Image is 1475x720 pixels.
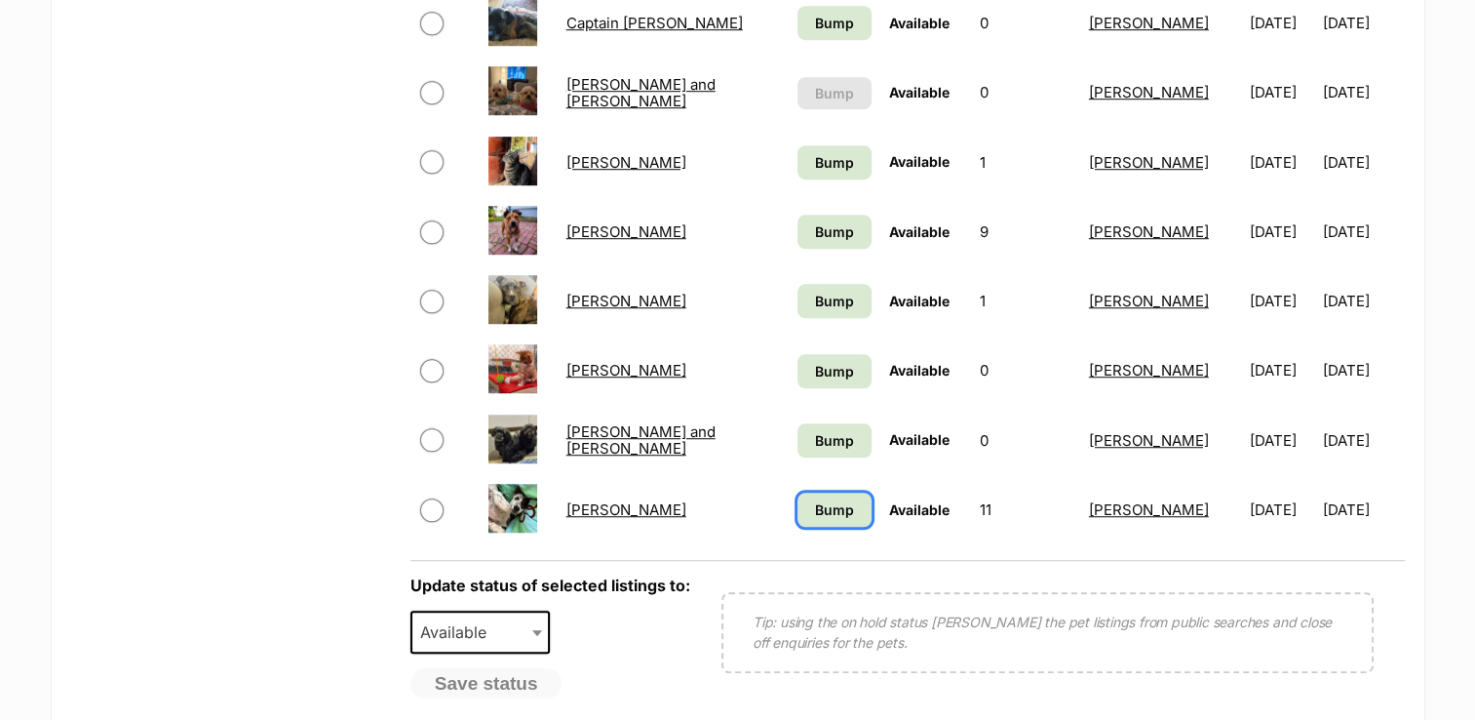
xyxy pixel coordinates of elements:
a: [PERSON_NAME] and [PERSON_NAME] [566,422,716,458]
td: [DATE] [1242,198,1321,265]
td: [DATE] [1242,407,1321,474]
a: Bump [797,354,872,388]
button: Save status [410,668,563,700]
a: [PERSON_NAME] [1089,292,1209,310]
span: Available [889,84,950,100]
td: [DATE] [1242,59,1321,126]
td: [DATE] [1323,476,1402,543]
td: 11 [972,476,1078,543]
a: Captain [PERSON_NAME] [566,14,743,32]
a: [PERSON_NAME] [566,222,686,241]
td: [DATE] [1323,59,1402,126]
span: Bump [815,83,854,103]
label: Update status of selected listings to: [410,576,690,595]
a: [PERSON_NAME] [566,292,686,310]
td: 0 [972,59,1078,126]
span: Available [889,15,950,31]
span: Available [889,362,950,379]
a: Bump [797,6,872,40]
a: Bump [797,493,872,527]
td: 1 [972,129,1078,196]
p: Tip: using the on hold status [PERSON_NAME] the pet listings from public searches and close off e... [753,612,1342,653]
a: Bump [797,215,872,249]
span: Available [410,611,551,654]
span: Available [889,293,950,309]
a: [PERSON_NAME] [566,153,686,172]
td: 9 [972,198,1078,265]
td: [DATE] [1242,476,1321,543]
a: [PERSON_NAME] [1089,153,1209,172]
span: Bump [815,500,854,520]
a: [PERSON_NAME] [1089,361,1209,380]
img: Dizzy Babbington [488,484,537,533]
span: Available [889,223,950,240]
a: Bump [797,145,872,180]
button: Bump [797,77,872,109]
td: [DATE] [1323,407,1402,474]
td: [DATE] [1323,129,1402,196]
a: [PERSON_NAME] [566,361,686,380]
a: [PERSON_NAME] [566,500,686,519]
span: Bump [815,152,854,173]
span: Bump [815,13,854,33]
td: 1 [972,267,1078,335]
a: [PERSON_NAME] [1089,14,1209,32]
span: Bump [815,361,854,381]
td: [DATE] [1242,129,1321,196]
span: Available [889,153,950,170]
a: Bump [797,423,872,458]
td: [DATE] [1323,267,1402,335]
td: [DATE] [1323,198,1402,265]
span: Available [889,501,950,518]
td: [DATE] [1323,337,1402,404]
span: Available [412,619,506,646]
span: Bump [815,430,854,451]
a: [PERSON_NAME] [1089,222,1209,241]
a: Bump [797,284,872,318]
td: 0 [972,337,1078,404]
a: [PERSON_NAME] and [PERSON_NAME] [566,75,716,110]
td: [DATE] [1242,267,1321,335]
span: Available [889,431,950,448]
a: [PERSON_NAME] [1089,83,1209,101]
td: 0 [972,407,1078,474]
span: Bump [815,221,854,242]
img: Cheeta Babbington [488,137,537,185]
span: Bump [815,291,854,311]
a: [PERSON_NAME] [1089,431,1209,450]
a: [PERSON_NAME] [1089,500,1209,519]
td: [DATE] [1242,337,1321,404]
